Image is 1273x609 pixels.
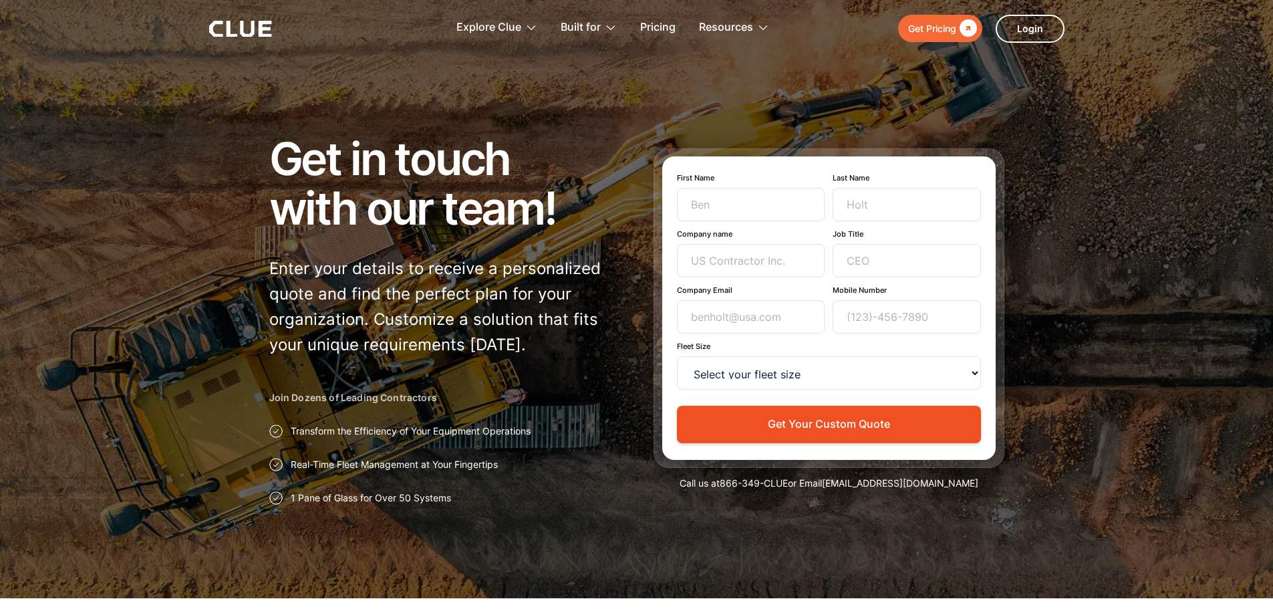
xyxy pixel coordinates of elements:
input: US Contractor Inc. [677,244,825,277]
img: Approval checkmark icon [269,424,283,438]
p: Transform the Efficiency of Your Equipment Operations [291,424,531,438]
div: Call us at or Email [654,477,1004,490]
input: CEO [833,244,981,277]
label: Fleet Size [677,342,981,351]
a: Get Pricing [898,15,982,42]
div: Built for [561,7,601,49]
a: Login [996,15,1065,43]
div: Built for [561,7,617,49]
img: Approval checkmark icon [269,491,283,505]
p: Real-Time Fleet Management at Your Fingertips [291,458,498,471]
a: 866-349-CLUE [720,477,788,489]
p: Enter your details to receive a personalized quote and find the perfect plan for your organizatio... [269,256,620,358]
label: Company Email [677,285,825,295]
label: Company name [677,229,825,239]
div:  [956,20,977,37]
img: Approval checkmark icon [269,458,283,471]
input: Ben [677,188,825,221]
label: Mobile Number [833,285,981,295]
div: Explore Clue [456,7,521,49]
input: benholt@usa.com [677,300,825,334]
a: Pricing [640,7,676,49]
input: Holt [833,188,981,221]
p: 1 Pane of Glass for Over 50 Systems [291,491,451,505]
label: Job Title [833,229,981,239]
input: (123)-456-7890 [833,300,981,334]
label: Last Name [833,173,981,182]
div: Explore Clue [456,7,537,49]
button: Get Your Custom Quote [677,406,981,443]
h1: Get in touch with our team! [269,134,620,233]
div: Resources [699,7,769,49]
h2: Join Dozens of Leading Contractors [269,391,620,404]
div: Get Pricing [908,20,956,37]
a: [EMAIL_ADDRESS][DOMAIN_NAME] [822,477,978,489]
div: Resources [699,7,753,49]
label: First Name [677,173,825,182]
